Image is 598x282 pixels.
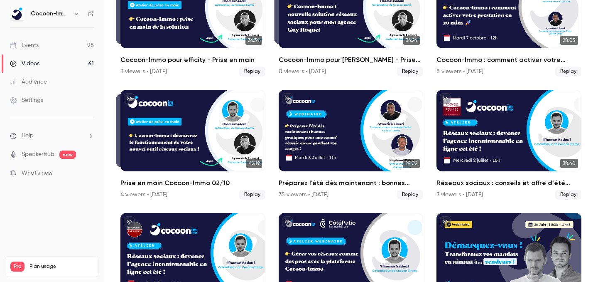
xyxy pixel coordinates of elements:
[555,190,581,200] span: Replay
[436,90,581,200] a: 38:40Réseaux sociaux : conseils et offre d'été pour être l'agence incontournable en ligne cet été...
[440,93,451,104] button: unpublished
[31,10,70,18] h6: Cocoon-Immo
[279,190,328,199] div: 35 viewers • [DATE]
[279,178,424,188] h2: Préparez l’été dès maintenant : bonnes pratiques pour une comm’ réussie même pendant vos congés
[282,216,293,227] button: unpublished
[22,150,54,159] a: SpeakerHub
[403,159,420,168] span: 29:02
[120,178,265,188] h2: Prise en main Cocoon-Immo 02/10
[246,159,262,168] span: 42:19
[22,169,53,178] span: What's new
[124,216,135,227] button: unpublished
[555,67,581,77] span: Replay
[120,55,265,65] h2: Cocoon-Immo pour efficity - Prise en main
[59,151,76,159] span: new
[282,93,293,104] button: unpublished
[436,178,581,188] h2: Réseaux sociaux : conseils et offre d'été pour être l'agence incontournable en ligne cet été !
[436,190,483,199] div: 3 viewers • [DATE]
[560,159,578,168] span: 38:40
[245,36,262,45] span: 36:34
[279,55,424,65] h2: Cocoon-Immo pour [PERSON_NAME] - Prise en main
[279,67,326,76] div: 0 viewers • [DATE]
[10,7,24,20] img: Cocoon-Immo
[10,41,39,49] div: Events
[10,78,47,86] div: Audience
[22,131,34,140] span: Help
[397,67,423,77] span: Replay
[10,262,25,272] span: Pro
[403,36,420,45] span: 36:24
[120,90,265,200] li: Prise en main Cocoon-Immo 02/10
[120,190,167,199] div: 4 viewers • [DATE]
[436,67,483,76] div: 8 viewers • [DATE]
[10,96,43,104] div: Settings
[436,55,581,65] h2: Cocoon-Immo : comment activer votre prestation en 20 mins pour des réseaux sociaux au top 🚀
[120,90,265,200] a: 42:1942:19Prise en main Cocoon-Immo 02/104 viewers • [DATE]Replay
[120,67,167,76] div: 3 viewers • [DATE]
[279,90,424,200] a: 29:02Préparez l’été dès maintenant : bonnes pratiques pour une comm’ réussie même pendant vos con...
[239,190,265,200] span: Replay
[397,190,423,200] span: Replay
[560,36,578,45] span: 28:05
[10,59,39,68] div: Videos
[10,131,94,140] li: help-dropdown-opener
[124,93,135,104] button: unpublished
[239,67,265,77] span: Replay
[440,216,451,227] button: unpublished
[436,90,581,200] li: Réseaux sociaux : conseils et offre d'été pour être l'agence incontournable en ligne cet été !
[29,263,93,270] span: Plan usage
[279,90,424,200] li: Préparez l’été dès maintenant : bonnes pratiques pour une comm’ réussie même pendant vos congés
